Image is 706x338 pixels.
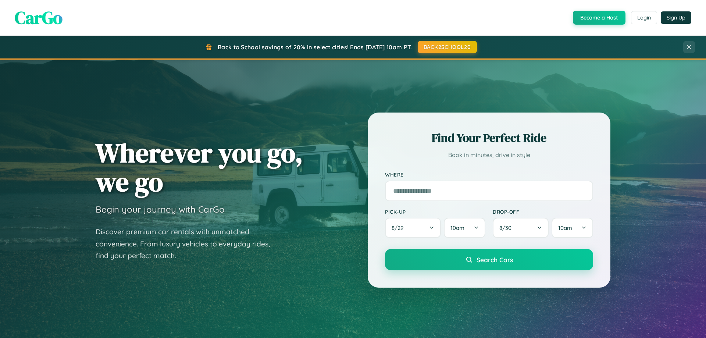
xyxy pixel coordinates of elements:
button: 8/29 [385,218,441,238]
p: Discover premium car rentals with unmatched convenience. From luxury vehicles to everyday rides, ... [96,226,279,262]
h2: Find Your Perfect Ride [385,130,593,146]
button: Become a Host [573,11,625,25]
button: Sign Up [661,11,691,24]
button: 10am [444,218,485,238]
h1: Wherever you go, we go [96,138,303,196]
span: CarGo [15,6,63,30]
button: Search Cars [385,249,593,270]
span: 8 / 29 [392,224,407,231]
button: 8/30 [493,218,549,238]
span: 8 / 30 [499,224,515,231]
button: Login [631,11,657,24]
button: BACK2SCHOOL20 [418,41,477,53]
span: 10am [558,224,572,231]
button: 10am [552,218,593,238]
h3: Begin your journey with CarGo [96,204,225,215]
span: 10am [450,224,464,231]
p: Book in minutes, drive in style [385,150,593,160]
label: Drop-off [493,209,593,215]
span: Back to School savings of 20% in select cities! Ends [DATE] 10am PT. [218,43,412,51]
label: Where [385,171,593,178]
span: Search Cars [477,256,513,264]
label: Pick-up [385,209,485,215]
